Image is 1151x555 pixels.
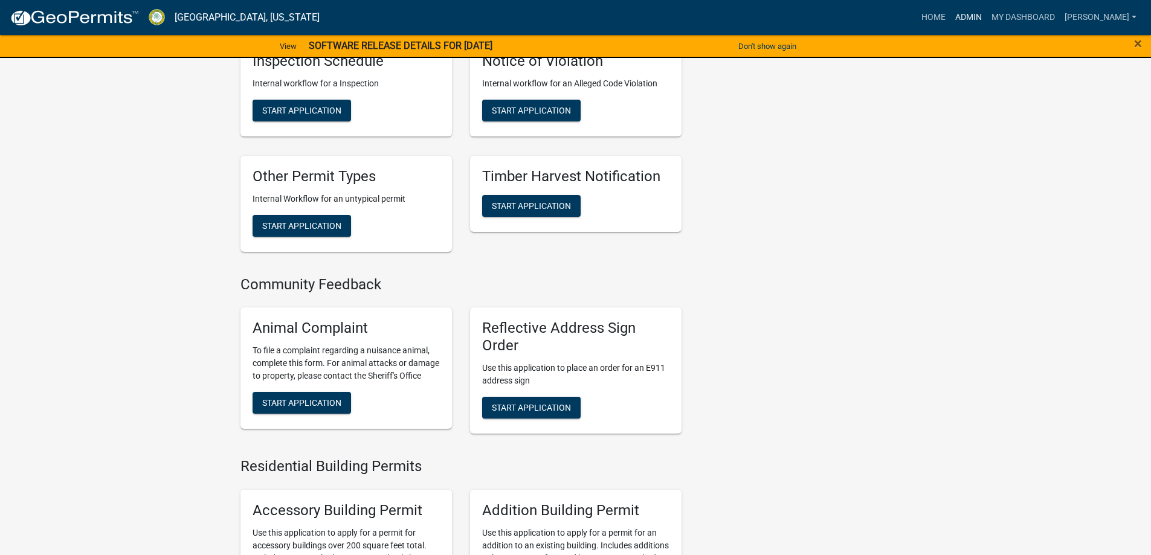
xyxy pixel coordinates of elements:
p: Use this application to place an order for an E911 address sign [482,362,669,387]
p: Internal workflow for an Alleged Code Violation [482,77,669,90]
h5: Inspection Schedule [253,53,440,70]
span: Start Application [262,220,341,230]
span: Start Application [262,105,341,115]
span: Start Application [492,105,571,115]
span: Start Application [262,398,341,408]
p: Internal Workflow for an untypical permit [253,193,440,205]
button: Don't show again [733,36,801,56]
a: [PERSON_NAME] [1060,6,1141,29]
span: Start Application [492,403,571,412]
button: Start Application [482,195,581,217]
button: Start Application [253,100,351,121]
a: My Dashboard [987,6,1060,29]
a: [GEOGRAPHIC_DATA], [US_STATE] [175,7,320,28]
a: Home [917,6,950,29]
button: Start Application [482,100,581,121]
h4: Community Feedback [240,276,682,294]
p: To file a complaint regarding a nuisance animal, complete this form. For animal attacks or damage... [253,344,440,382]
h5: Timber Harvest Notification [482,168,669,185]
button: Start Application [482,397,581,419]
h5: Other Permit Types [253,168,440,185]
h5: Animal Complaint [253,319,440,337]
button: Start Application [253,215,351,237]
span: Start Application [492,201,571,210]
button: Close [1134,36,1142,51]
h5: Addition Building Permit [482,502,669,519]
h5: Accessory Building Permit [253,502,440,519]
a: Admin [950,6,987,29]
h5: Reflective Address Sign Order [482,319,669,354]
a: View [275,36,301,56]
h5: Notice of Violation [482,53,669,70]
p: Internal workflow for a Inspection [253,77,440,90]
span: × [1134,35,1142,52]
strong: SOFTWARE RELEASE DETAILS FOR [DATE] [309,40,492,51]
img: Crawford County, Georgia [149,9,165,25]
button: Start Application [253,392,351,414]
h4: Residential Building Permits [240,458,682,475]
